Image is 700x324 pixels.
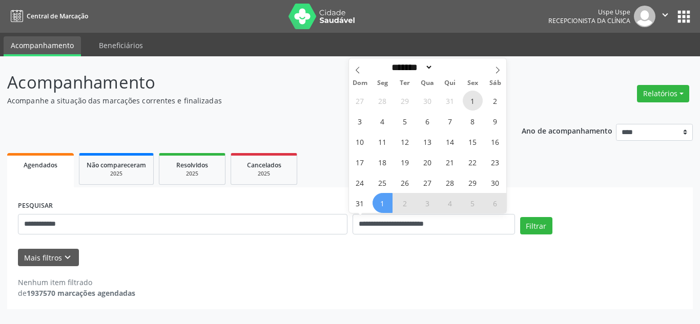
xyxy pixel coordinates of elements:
[373,172,393,192] span: Agosto 25, 2025
[548,8,630,16] div: Uspe Uspe
[167,170,218,178] div: 2025
[484,80,506,87] span: Sáb
[373,132,393,152] span: Agosto 11, 2025
[440,152,460,172] span: Agosto 21, 2025
[350,172,370,192] span: Agosto 24, 2025
[655,6,675,27] button: 
[463,193,483,213] span: Setembro 5, 2025
[388,62,434,73] select: Month
[463,152,483,172] span: Agosto 22, 2025
[416,80,439,87] span: Qua
[440,132,460,152] span: Agosto 14, 2025
[350,111,370,131] span: Agosto 3, 2025
[395,172,415,192] span: Agosto 26, 2025
[24,161,57,169] span: Agendados
[522,124,612,137] p: Ano de acompanhamento
[485,111,505,131] span: Agosto 9, 2025
[418,152,438,172] span: Agosto 20, 2025
[350,91,370,111] span: Julho 27, 2025
[418,91,438,111] span: Julho 30, 2025
[634,6,655,27] img: img
[520,217,552,234] button: Filtrar
[87,161,146,169] span: Não compareceram
[62,252,73,263] i: keyboard_arrow_down
[395,152,415,172] span: Agosto 19, 2025
[7,70,487,95] p: Acompanhamento
[439,80,461,87] span: Qui
[7,8,88,25] a: Central de Marcação
[463,172,483,192] span: Agosto 29, 2025
[394,80,416,87] span: Ter
[87,170,146,178] div: 2025
[238,170,290,178] div: 2025
[461,80,484,87] span: Sex
[463,111,483,131] span: Agosto 8, 2025
[463,132,483,152] span: Agosto 15, 2025
[373,91,393,111] span: Julho 28, 2025
[18,198,53,214] label: PESQUISAR
[418,132,438,152] span: Agosto 13, 2025
[440,172,460,192] span: Agosto 28, 2025
[18,288,135,298] div: de
[395,132,415,152] span: Agosto 12, 2025
[350,193,370,213] span: Agosto 31, 2025
[463,91,483,111] span: Agosto 1, 2025
[373,152,393,172] span: Agosto 18, 2025
[395,91,415,111] span: Julho 29, 2025
[371,80,394,87] span: Seg
[660,9,671,20] i: 
[4,36,81,56] a: Acompanhamento
[675,8,693,26] button: apps
[485,91,505,111] span: Agosto 2, 2025
[440,111,460,131] span: Agosto 7, 2025
[373,111,393,131] span: Agosto 4, 2025
[350,132,370,152] span: Agosto 10, 2025
[440,91,460,111] span: Julho 31, 2025
[176,161,208,169] span: Resolvidos
[350,152,370,172] span: Agosto 17, 2025
[395,111,415,131] span: Agosto 5, 2025
[433,62,467,73] input: Year
[485,132,505,152] span: Agosto 16, 2025
[349,80,372,87] span: Dom
[27,288,135,298] strong: 1937570 marcações agendadas
[27,12,88,20] span: Central de Marcação
[485,193,505,213] span: Setembro 6, 2025
[485,152,505,172] span: Agosto 23, 2025
[373,193,393,213] span: Setembro 1, 2025
[418,193,438,213] span: Setembro 3, 2025
[485,172,505,192] span: Agosto 30, 2025
[395,193,415,213] span: Setembro 2, 2025
[247,161,281,169] span: Cancelados
[7,95,487,106] p: Acompanhe a situação das marcações correntes e finalizadas
[440,193,460,213] span: Setembro 4, 2025
[92,36,150,54] a: Beneficiários
[548,16,630,25] span: Recepcionista da clínica
[18,249,79,267] button: Mais filtroskeyboard_arrow_down
[418,111,438,131] span: Agosto 6, 2025
[18,277,135,288] div: Nenhum item filtrado
[637,85,689,102] button: Relatórios
[418,172,438,192] span: Agosto 27, 2025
